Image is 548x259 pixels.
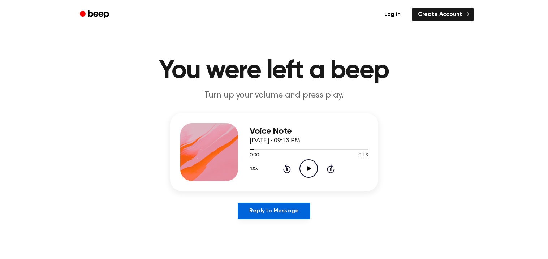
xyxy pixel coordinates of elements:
[250,126,368,136] h3: Voice Note
[238,203,310,219] a: Reply to Message
[75,8,116,22] a: Beep
[89,58,459,84] h1: You were left a beep
[412,8,474,21] a: Create Account
[250,163,260,175] button: 1.0x
[377,6,408,23] a: Log in
[250,152,259,159] span: 0:00
[135,90,413,102] p: Turn up your volume and press play.
[250,138,300,144] span: [DATE] · 09:13 PM
[358,152,368,159] span: 0:13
